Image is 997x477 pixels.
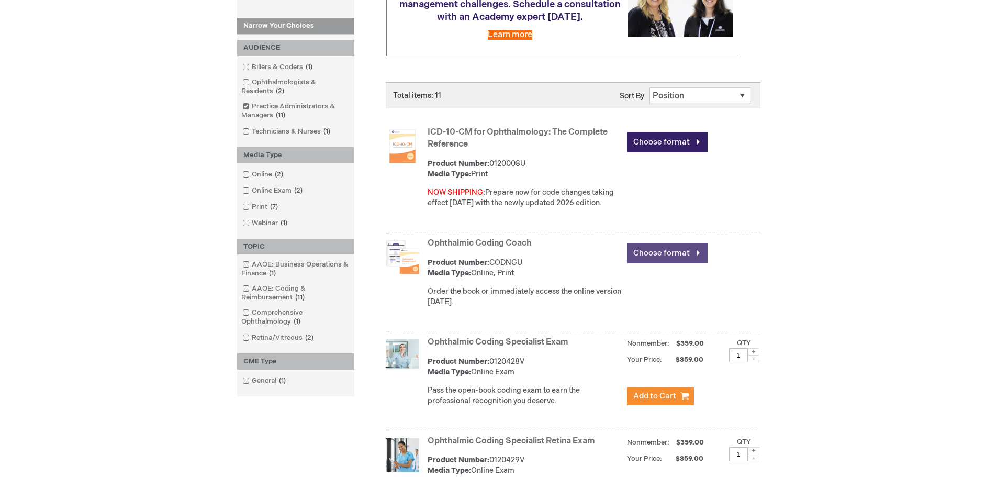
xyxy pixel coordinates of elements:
span: 11 [293,293,307,302]
label: Qty [737,339,751,347]
input: Qty [729,348,748,362]
a: Ophthalmologists & Residents2 [240,77,352,96]
span: 7 [267,203,281,211]
strong: Nonmember: [627,436,669,449]
a: AAOE: Coding & Reimbursement11 [240,284,352,303]
div: AUDIENCE [237,40,354,56]
a: Ophthalmic Coding Specialist Exam [428,337,568,347]
div: 0120008U Print [428,159,622,180]
a: Online2 [240,170,287,180]
a: Ophthalmic Coding Specialist Retina Exam [428,436,595,446]
span: 1 [276,376,288,385]
a: Comprehensive Ophthalmology1 [240,308,352,327]
strong: Nonmember: [627,337,669,350]
a: Choose format [627,243,708,263]
img: ICD-10-CM for Ophthalmology: The Complete Reference [386,129,419,163]
strong: Media Type: [428,170,471,179]
a: ICD-10-CM for Ophthalmology: The Complete Reference [428,127,608,149]
span: 2 [273,87,287,95]
a: Webinar1 [240,218,292,228]
div: TOPIC [237,239,354,255]
span: 11 [273,111,288,119]
span: 1 [303,63,315,71]
span: 1 [291,317,303,326]
strong: Product Number: [428,159,489,168]
div: CME Type [237,353,354,370]
strong: Product Number: [428,456,489,464]
img: Ophthalmic Coding Coach [386,240,419,274]
a: Choose format [627,132,708,152]
a: AAOE: Business Operations & Finance1 [240,260,352,279]
strong: Media Type: [428,466,471,475]
font: NOW SHIPPING: [428,188,485,197]
span: 2 [272,170,286,179]
a: Online Exam2 [240,186,307,196]
span: Add to Cart [633,391,676,401]
span: $359.00 [675,438,705,447]
strong: Media Type: [428,368,471,376]
a: Practice Administrators & Managers11 [240,102,352,120]
strong: Product Number: [428,258,489,267]
div: 0120428V Online Exam [428,357,622,378]
strong: Your Price: [627,454,662,463]
span: 2 [303,334,316,342]
a: Technicians & Nurses1 [240,127,334,137]
span: 2 [292,186,305,195]
a: Billers & Coders1 [240,62,317,72]
strong: Your Price: [627,356,662,364]
span: Total items: 11 [393,91,441,100]
p: Pass the open-book coding exam to earn the professional recognition you deserve. [428,385,622,406]
span: $359.00 [664,454,705,463]
div: Prepare now for code changes taking effect [DATE] with the newly updated 2026 edition. [428,187,622,208]
button: Add to Cart [627,387,694,405]
img: Ophthalmic Coding Specialist Retina Exam [386,438,419,472]
a: Learn more [488,30,532,40]
span: $359.00 [675,339,705,348]
div: Media Type [237,147,354,163]
span: 1 [321,127,333,136]
input: Qty [729,447,748,461]
a: General1 [240,376,290,386]
img: Ophthalmic Coding Specialist Exam [386,339,419,373]
strong: Narrow Your Choices [237,18,354,35]
strong: Media Type: [428,269,471,278]
strong: Product Number: [428,357,489,366]
div: 0120429V Online Exam [428,455,622,476]
span: $359.00 [664,356,705,364]
a: Retina/Vitreous2 [240,333,318,343]
span: 1 [266,269,278,278]
span: 1 [278,219,290,227]
a: Print7 [240,202,282,212]
a: Ophthalmic Coding Coach [428,238,531,248]
label: Sort By [620,92,644,101]
div: CODNGU Online, Print [428,258,622,279]
div: Order the book or immediately access the online version [DATE]. [428,286,622,307]
label: Qty [737,438,751,446]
